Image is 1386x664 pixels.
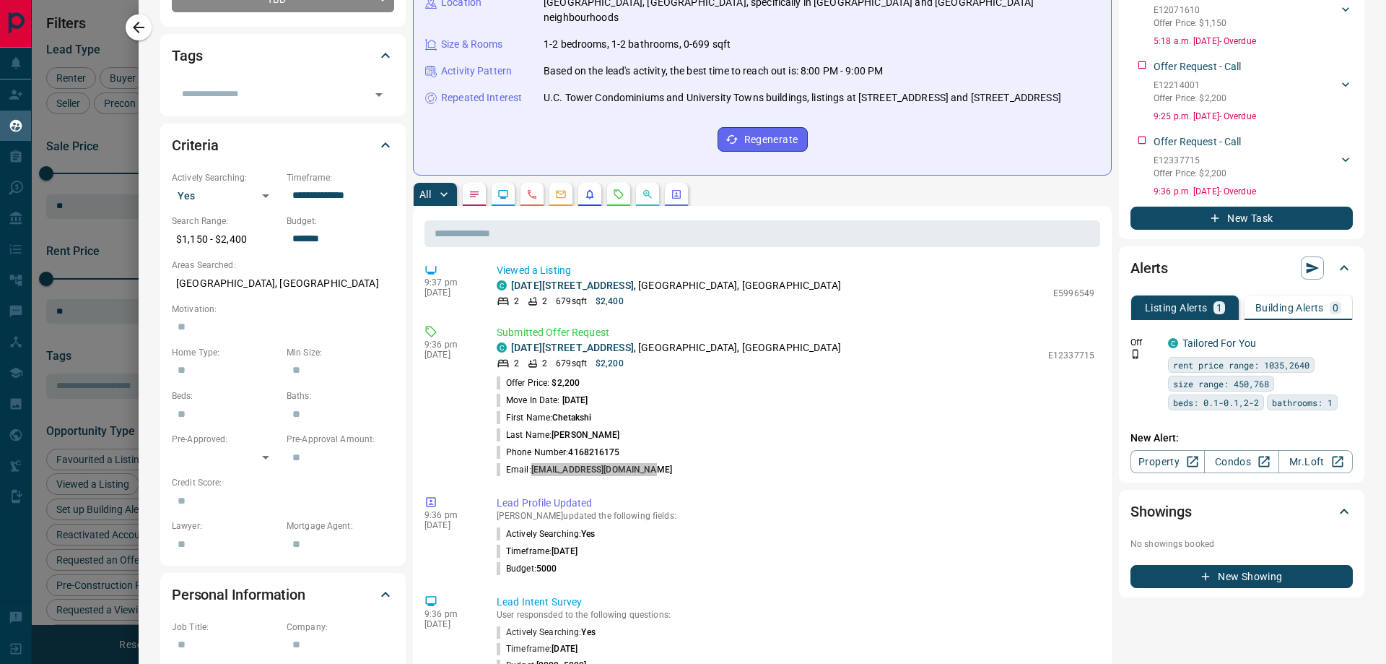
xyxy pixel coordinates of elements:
[172,621,279,634] p: Job Title:
[1145,303,1208,313] p: Listing Alerts
[555,189,567,200] svg: Emails
[568,447,619,457] span: 4168216175
[497,562,557,575] p: Budget :
[497,394,588,407] p: Move In Date:
[1154,154,1226,167] p: E12337715
[562,395,588,405] span: [DATE]
[544,37,731,52] p: 1-2 bedrooms, 1-2 bathrooms, 0-699 sqft
[1173,395,1259,410] span: beds: 0.1-0.1,2-2
[514,357,519,370] p: 2
[441,90,522,105] p: Repeated Interest
[424,340,475,350] p: 9:36 pm
[544,64,883,79] p: Based on the lead's activity, the best time to reach out is: 8:00 PM - 9:00 PM
[511,278,841,293] p: , [GEOGRAPHIC_DATA], [GEOGRAPHIC_DATA]
[172,128,394,163] div: Criteria
[287,433,394,446] p: Pre-Approval Amount:
[536,564,557,574] span: 5000
[1154,4,1226,17] p: E12071610
[172,577,394,612] div: Personal Information
[172,519,279,533] p: Lawyer:
[1130,349,1141,359] svg: Push Notification Only
[671,189,682,200] svg: Agent Actions
[1130,207,1353,230] button: New Task
[1154,1,1353,33] div: E12071610Offer Price: $1,150
[497,411,591,424] p: First Name:
[1154,134,1242,150] p: Offer Request - Call
[497,446,620,459] p: Phone Number:
[718,127,808,152] button: Regenerate
[544,90,1061,105] p: U.C. Tower Condominiums and University Towns buildings, listings at [STREET_ADDRESS] and [STREET_...
[468,189,480,200] svg: Notes
[172,228,279,251] p: $1,150 - $2,400
[581,627,595,637] span: Yes
[1154,92,1226,105] p: Offer Price: $2,200
[542,357,547,370] p: 2
[552,378,580,388] span: $2,200
[514,295,519,308] p: 2
[172,44,202,67] h2: Tags
[1333,303,1338,313] p: 0
[424,619,475,629] p: [DATE]
[556,357,587,370] p: 679 sqft
[424,520,475,530] p: [DATE]
[172,134,219,157] h2: Criteria
[1130,500,1192,523] h2: Showings
[1182,337,1256,349] a: Tailored For You
[1154,151,1353,183] div: E12337715Offer Price: $2,200
[584,189,596,200] svg: Listing Alerts
[172,583,305,606] h2: Personal Information
[172,433,279,446] p: Pre-Approved:
[1154,17,1226,30] p: Offer Price: $1,150
[552,430,619,440] span: [PERSON_NAME]
[596,295,624,308] p: $2,400
[511,340,841,355] p: , [GEOGRAPHIC_DATA], [GEOGRAPHIC_DATA]
[1154,167,1226,180] p: Offer Price: $2,200
[1204,450,1278,473] a: Condos
[497,496,1094,511] p: Lead Profile Updated
[552,644,577,654] span: [DATE]
[424,510,475,520] p: 9:36 pm
[511,280,634,291] a: [DATE][STREET_ADDRESS]
[552,413,591,423] span: Chetakshi
[1130,336,1159,349] p: Off
[497,342,507,353] div: condos.ca
[287,171,394,184] p: Timeframe:
[1130,538,1353,551] p: No showings booked
[1154,35,1353,48] p: 5:18 a.m. [DATE] - Overdue
[424,350,475,360] p: [DATE]
[497,189,509,200] svg: Lead Browsing Activity
[1048,349,1094,362] p: E12337715
[287,621,394,634] p: Company:
[1216,303,1222,313] p: 1
[172,389,279,402] p: Beds:
[596,357,624,370] p: $2,200
[497,428,620,441] p: Last Name:
[613,189,624,200] svg: Requests
[497,545,577,558] p: Timeframe :
[424,277,475,288] p: 9:37 pm
[1154,79,1226,92] p: E12214001
[1154,110,1353,123] p: 9:25 p.m. [DATE] - Overdue
[441,37,503,52] p: Size & Rooms
[1130,450,1205,473] a: Property
[172,184,279,207] div: Yes
[172,272,394,296] p: [GEOGRAPHIC_DATA], [GEOGRAPHIC_DATA]
[531,465,672,475] span: [EMAIL_ADDRESS][DOMAIN_NAME]
[497,511,1094,521] p: [PERSON_NAME] updated the following fields:
[1168,338,1178,348] div: condos.ca
[172,346,279,359] p: Home Type:
[441,64,512,79] p: Activity Pattern
[497,463,672,476] p: Email:
[1130,565,1353,588] button: New Showing
[497,263,1094,278] p: Viewed a Listing
[497,626,596,639] p: actively searching :
[1272,395,1333,410] span: bathrooms: 1
[172,38,394,73] div: Tags
[1255,303,1324,313] p: Building Alerts
[424,288,475,298] p: [DATE]
[542,295,547,308] p: 2
[1173,358,1309,372] span: rent price range: 1035,2640
[497,325,1094,340] p: Submitted Offer Request
[581,529,595,539] span: Yes
[419,189,431,199] p: All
